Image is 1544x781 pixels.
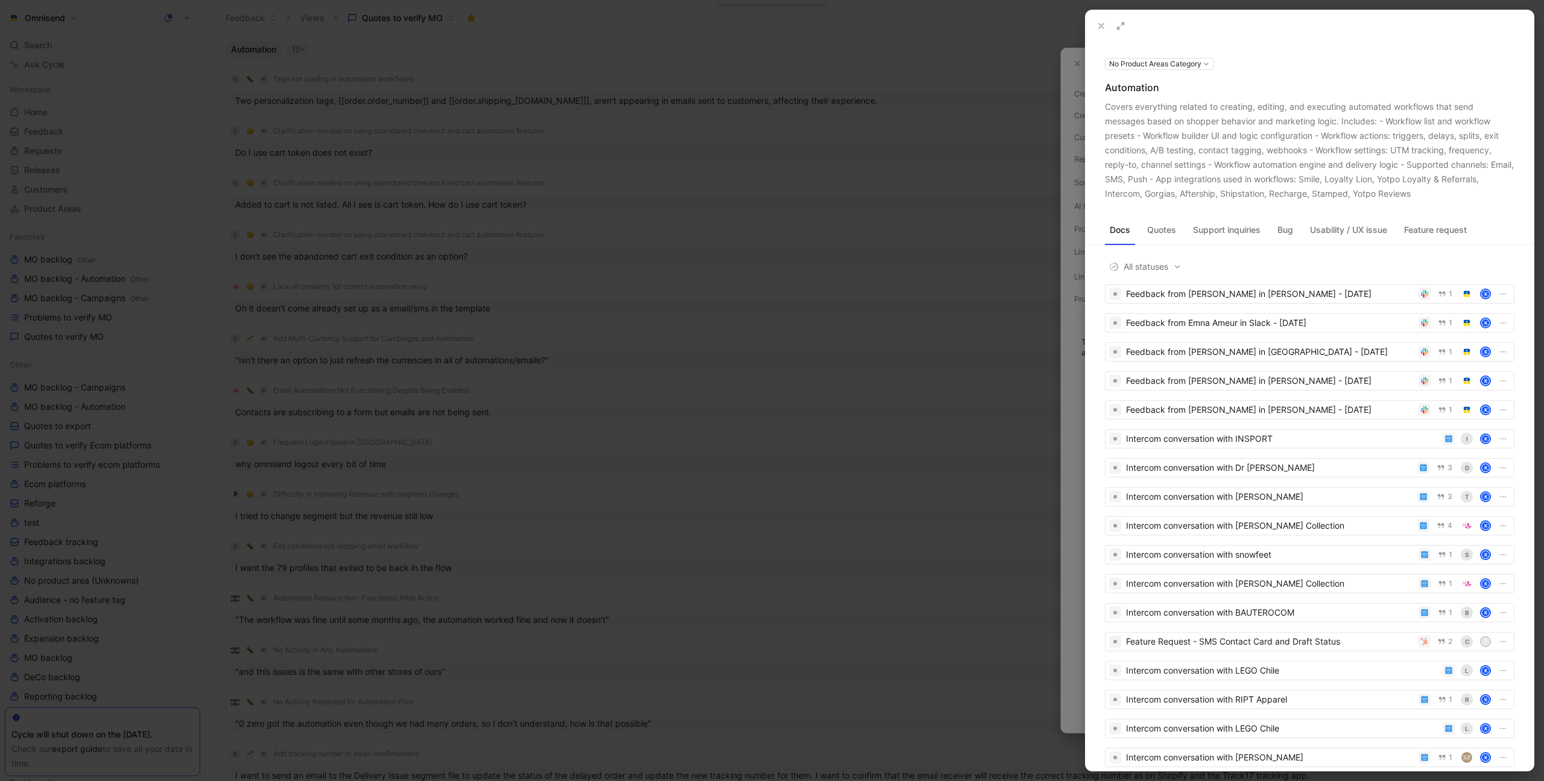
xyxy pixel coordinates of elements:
a: Intercom conversation with snowfeet1sK [1105,545,1514,564]
span: 4 [1447,522,1452,529]
a: Intercom conversation with LEGO ChileLK [1105,661,1514,680]
a: Intercom conversation with [PERSON_NAME]1K [1105,748,1514,767]
span: 1 [1449,696,1452,703]
img: omnisend.com [1461,317,1473,329]
div: K [1481,550,1490,559]
span: 1 [1449,348,1452,355]
div: Intercom conversation with Dr [PERSON_NAME] [1126,461,1413,475]
span: 1 [1449,754,1452,761]
span: 1 [1449,609,1452,616]
img: tamelamann.com [1461,578,1473,590]
div: L [1461,665,1473,677]
button: Usability / UX issue [1305,220,1392,240]
span: 1 [1449,580,1452,587]
a: Feature Request - SMS Contact Card and Draft Status2cT [1105,632,1514,651]
div: K [1481,493,1490,501]
div: Intercom conversation with LEGO Chile [1126,721,1438,736]
div: I [1461,433,1473,445]
span: 1 [1449,551,1452,558]
div: K [1481,348,1490,356]
div: K [1481,579,1490,588]
button: All statuses [1105,259,1186,275]
div: Feedback from [PERSON_NAME] in [PERSON_NAME] - [DATE] [1126,287,1414,301]
div: L [1461,722,1473,735]
a: Intercom conversation with [PERSON_NAME]3TK [1105,487,1514,506]
div: K [1481,753,1490,762]
span: 1 [1449,406,1452,413]
div: T [1481,637,1490,646]
button: 1 [1435,577,1455,590]
div: Covers everything related to creating, editing, and executing automated workflows that send messa... [1105,100,1514,201]
div: Intercom conversation with RIPT Apparel [1126,692,1414,707]
a: Intercom conversation with RIPT Apparel1RK [1105,690,1514,709]
div: B [1461,607,1473,619]
a: Intercom conversation with [PERSON_NAME] Collection1K [1105,574,1514,593]
span: All statuses [1109,260,1182,274]
div: K [1481,290,1490,298]
img: omnisend.com [1461,346,1473,358]
button: 1 [1435,751,1455,764]
div: K [1481,521,1490,530]
div: Intercom conversation with [PERSON_NAME] Collection [1126,518,1413,533]
div: Intercom conversation with BAUTEROCOM [1126,605,1414,620]
a: Intercom conversation with BAUTEROCOM1BK [1105,603,1514,622]
div: Feedback from [PERSON_NAME] in [GEOGRAPHIC_DATA] - [DATE] [1126,345,1414,359]
div: R [1461,693,1473,706]
a: Feedback from [PERSON_NAME] in [PERSON_NAME] - [DATE]1K [1105,400,1514,419]
div: c [1461,636,1473,648]
span: 1 [1449,290,1452,298]
div: Automation [1105,80,1514,95]
button: 1 [1435,403,1455,416]
div: Intercom conversation with snowfeet [1126,547,1414,562]
a: Intercom conversation with INSPORTIK [1105,429,1514,448]
button: No Product Areas Category [1105,58,1214,70]
a: Feedback from [PERSON_NAME] in [PERSON_NAME] - [DATE]1K [1105,284,1514,304]
button: Support inquiries [1188,220,1265,240]
button: Quotes [1142,220,1181,240]
button: 2 [1435,635,1455,648]
a: Feedback from [PERSON_NAME] in [PERSON_NAME] - [DATE]1K [1105,371,1514,390]
span: 3 [1447,464,1452,471]
img: omnisend.com [1461,375,1473,387]
a: Feedback from Emna Ameur in Slack - [DATE]1K [1105,313,1514,333]
a: Intercom conversation with LEGO ChileLK [1105,719,1514,738]
div: K [1481,608,1490,617]
span: 2 [1448,638,1452,645]
button: 1 [1435,606,1455,619]
button: 4 [1434,519,1455,532]
div: Intercom conversation with [PERSON_NAME] [1126,750,1414,765]
button: 3 [1434,490,1455,503]
div: Intercom conversation with LEGO Chile [1126,663,1438,678]
button: 1 [1435,548,1455,561]
a: Intercom conversation with Dr [PERSON_NAME]3DK [1105,458,1514,477]
div: Feature Request - SMS Contact Card and Draft Status [1126,634,1413,649]
img: tamelamann.com [1461,520,1473,532]
img: omnisend.com [1461,288,1473,300]
div: Intercom conversation with [PERSON_NAME] Collection [1126,576,1414,591]
div: s [1461,549,1473,561]
div: Feedback from Emna Ameur in Slack - [DATE] [1126,316,1414,330]
div: Intercom conversation with [PERSON_NAME] [1126,489,1413,504]
img: sarzastore.com [1461,751,1473,763]
div: K [1481,666,1490,675]
div: Intercom conversation with INSPORT [1126,432,1438,446]
a: Intercom conversation with [PERSON_NAME] Collection4K [1105,516,1514,535]
div: T [1461,491,1473,503]
div: D [1461,462,1473,474]
div: K [1481,464,1490,472]
div: K [1481,406,1490,414]
button: Feature request [1399,220,1472,240]
div: Feedback from [PERSON_NAME] in [PERSON_NAME] - [DATE] [1126,374,1414,388]
button: 1 [1435,693,1455,706]
button: 1 [1435,316,1455,330]
span: 1 [1449,377,1452,384]
button: Docs [1105,220,1135,240]
button: 1 [1435,287,1455,301]
button: 1 [1435,374,1455,387]
a: Feedback from [PERSON_NAME] in [GEOGRAPHIC_DATA] - [DATE]1K [1105,342,1514,362]
div: K [1481,319,1490,327]
span: 3 [1447,493,1452,500]
button: 1 [1435,345,1455,359]
div: K [1481,435,1490,443]
div: K [1481,695,1490,704]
